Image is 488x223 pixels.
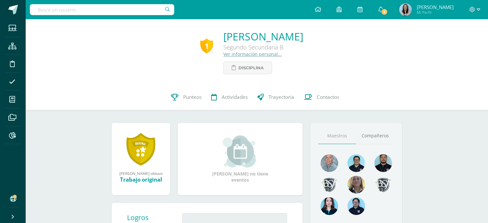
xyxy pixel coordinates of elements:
img: 55ac31a88a72e045f87d4a648e08ca4b.png [321,154,338,172]
img: 1f9df8322dc8a4a819c6562ad5c2ddfe.png [321,197,338,215]
a: Disciplina [223,62,272,74]
div: Segundo Secundaria B [223,43,303,51]
img: aa9857ee84d8eb936f6c1e33e7ea3df6.png [347,176,365,193]
div: Trabajo original [118,176,164,183]
a: Punteos [166,84,206,110]
img: 2207c9b573316a41e74c87832a091651.png [374,154,392,172]
img: d220431ed6a2715784848fdc026b3719.png [347,154,365,172]
span: Actividades [222,94,248,100]
span: 3 [381,8,388,15]
div: [PERSON_NAME] obtuvo [118,171,164,176]
a: Ver información personal... [223,51,282,57]
div: [PERSON_NAME] no tiene eventos [208,135,272,183]
div: 1 [200,39,213,53]
span: Mi Perfil [417,10,454,15]
span: Disciplina [238,62,264,74]
span: [PERSON_NAME] [417,4,454,10]
a: Contactos [299,84,344,110]
img: 5a6f75ce900a0f7ea551130e923f78ee.png [399,3,412,16]
div: Logros [127,213,177,222]
a: [PERSON_NAME] [223,30,303,43]
span: Trayectoria [269,94,294,100]
img: bed227fd71c3b57e9e7cc03a323db735.png [347,197,365,215]
img: 7641769e2d1e60c63392edc0587da052.png [374,176,392,193]
a: Maestros [318,128,356,144]
a: Compañeros [356,128,394,144]
input: Busca un usuario... [30,4,174,15]
span: Punteos [183,94,201,100]
img: event_small.png [223,135,258,167]
a: Actividades [206,84,253,110]
a: Trayectoria [253,84,299,110]
img: d483e71d4e13296e0ce68ead86aec0b8.png [321,176,338,193]
span: Contactos [317,94,339,100]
